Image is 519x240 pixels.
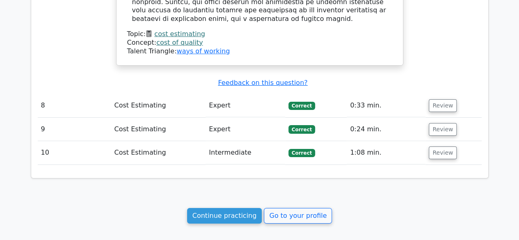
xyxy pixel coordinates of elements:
a: cost estimating [154,30,205,38]
td: 0:24 min. [347,118,425,141]
span: Correct [288,125,315,133]
a: Feedback on this question? [218,79,307,87]
td: Expert [206,118,285,141]
a: Go to your profile [264,208,332,224]
td: 10 [38,141,111,165]
td: Cost Estimating [111,141,206,165]
td: Expert [206,94,285,117]
button: Review [429,99,457,112]
td: 9 [38,118,111,141]
td: Cost Estimating [111,94,206,117]
a: Continue practicing [187,208,262,224]
a: ways of working [176,47,230,55]
td: 0:33 min. [347,94,425,117]
span: Correct [288,102,315,110]
div: Talent Triangle: [127,30,392,55]
span: Correct [288,149,315,157]
td: 8 [38,94,111,117]
td: Cost Estimating [111,118,206,141]
button: Review [429,146,457,159]
div: Concept: [127,39,392,47]
td: Intermediate [206,141,285,165]
a: cost of quality [156,39,203,46]
td: 1:08 min. [347,141,425,165]
button: Review [429,123,457,136]
div: Topic: [127,30,392,39]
